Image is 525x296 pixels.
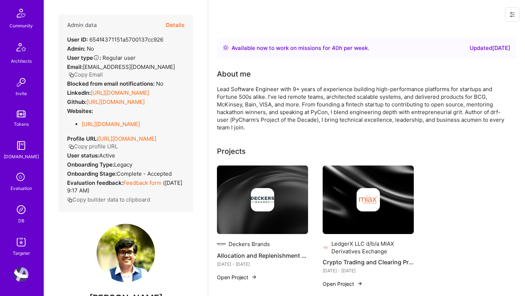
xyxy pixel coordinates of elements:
img: Community [12,4,30,22]
strong: User ID: [67,36,88,43]
img: cover [217,165,308,234]
img: Company logo [217,240,226,249]
strong: Onboarding Type: [67,161,114,168]
h4: Crypto Trading and Clearing Product Development [323,257,414,267]
h4: Admin data [67,22,97,28]
button: Open Project [323,280,363,288]
div: LedgerX LLC d/b/a MIAX Derivatives Exchange [331,240,414,255]
img: Company logo [357,188,380,211]
div: ( [DATE] 9:17 AM ) [67,179,184,194]
img: Company logo [323,243,328,252]
i: Help [93,54,100,61]
img: Architects [12,40,30,57]
div: [DOMAIN_NAME] [4,153,39,160]
a: [URL][DOMAIN_NAME] [82,121,140,128]
a: Feedback form [123,179,162,186]
span: Complete - Accepted [117,170,172,177]
div: Projects [217,146,246,157]
strong: LinkedIn: [67,89,91,96]
strong: Onboarding Stage: [67,170,117,177]
img: Invite [14,75,28,90]
button: Copy Email [69,71,103,78]
span: [EMAIL_ADDRESS][DOMAIN_NAME] [83,63,175,70]
strong: Admin: [67,45,85,52]
strong: User type : [67,54,101,61]
img: Admin Search [14,202,28,217]
i: icon Copy [69,144,74,149]
i: icon Copy [69,72,74,78]
div: Evaluation [11,184,32,192]
img: guide book [14,138,28,153]
strong: Evaluation feedback: [67,179,123,186]
div: 654f4371151a5700137cc926 [67,36,163,43]
a: [URL][DOMAIN_NAME] [98,135,156,142]
div: Deckers Brands [229,240,270,248]
strong: Blocked from email notifications: [67,80,156,87]
button: Details [166,15,184,36]
img: tokens [17,110,26,117]
strong: Github: [67,98,86,105]
a: User Avatar [12,267,30,282]
div: [DATE] - [DATE] [217,260,308,268]
strong: Profile URL: [67,135,98,142]
div: Invite [16,90,27,97]
div: No [67,45,94,52]
div: Regular user [67,54,136,62]
div: No [67,80,163,87]
strong: Email: [67,63,83,70]
img: User Avatar [97,224,155,282]
div: Available now to work on missions for h per week . [232,44,369,52]
i: icon Copy [67,197,73,203]
a: [URL][DOMAIN_NAME] [86,98,145,105]
span: legacy [114,161,132,168]
img: Company logo [251,188,274,211]
strong: User status: [67,152,99,159]
img: arrow-right [357,281,363,287]
i: icon SelectionTeam [14,171,28,184]
span: 40 [332,44,339,51]
div: Lead Software Engineer with 9+ years of experience building high-performance platforms for startu... [217,85,509,131]
span: Active [99,152,115,159]
div: Architects [11,57,32,65]
div: Targeter [13,249,30,257]
img: arrow-right [251,274,257,280]
button: Open Project [217,273,257,281]
button: Copy profile URL [69,143,118,150]
div: About me [217,69,251,79]
h4: Allocation and Replenishment Tool [217,251,308,260]
button: Copy builder data to clipboard [67,196,150,203]
a: [URL][DOMAIN_NAME] [91,89,149,96]
div: Tokens [14,120,29,128]
img: Skill Targeter [14,235,28,249]
div: Updated [DATE] [470,44,510,52]
strong: Websites: [67,108,93,114]
img: User Avatar [14,267,28,282]
div: Community [9,22,33,30]
img: Availability [223,45,229,51]
div: [DATE] - [DATE] [323,267,414,274]
div: DB [18,217,24,225]
img: cover [323,165,414,234]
